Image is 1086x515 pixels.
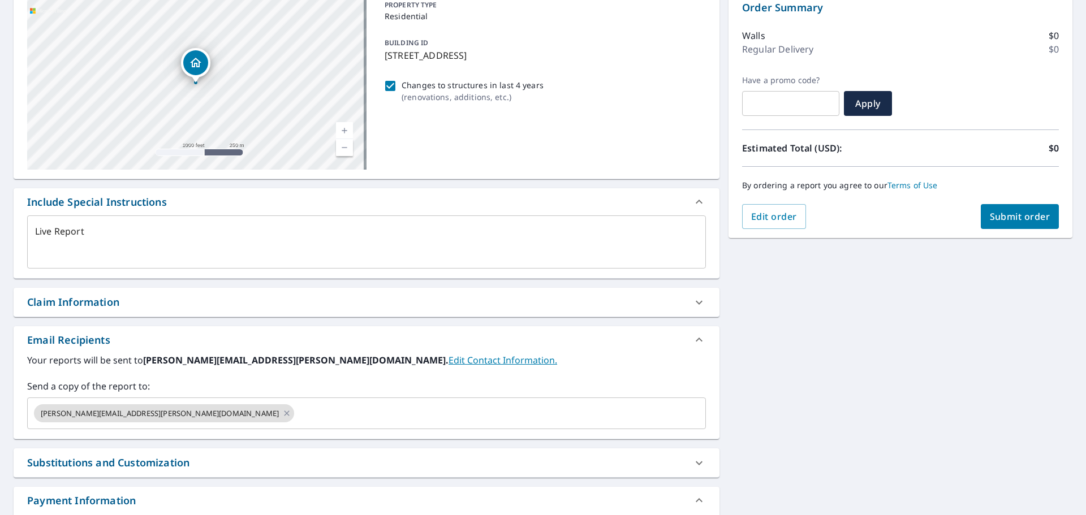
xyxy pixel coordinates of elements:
label: Your reports will be sent to [27,353,706,367]
span: Edit order [751,210,797,223]
a: Terms of Use [887,180,938,191]
button: Apply [844,91,892,116]
div: Email Recipients [14,326,719,353]
span: Submit order [990,210,1050,223]
button: Submit order [981,204,1059,229]
button: Edit order [742,204,806,229]
div: Email Recipients [27,332,110,348]
span: Apply [853,97,883,110]
div: Payment Information [27,493,136,508]
div: Claim Information [27,295,119,310]
b: [PERSON_NAME][EMAIL_ADDRESS][PERSON_NAME][DOMAIN_NAME]. [143,354,449,366]
a: EditContactInfo [449,354,557,366]
a: Current Level 15, Zoom Out [336,139,353,156]
div: [PERSON_NAME][EMAIL_ADDRESS][PERSON_NAME][DOMAIN_NAME] [34,404,294,422]
a: Current Level 15, Zoom In [336,122,353,139]
p: [STREET_ADDRESS] [385,49,701,62]
label: Have a promo code? [742,75,839,85]
textarea: Live Report [35,226,698,258]
div: Substitutions and Customization [27,455,189,470]
label: Send a copy of the report to: [27,379,706,393]
p: Changes to structures in last 4 years [402,79,544,91]
p: ( renovations, additions, etc. ) [402,91,544,103]
p: Estimated Total (USD): [742,141,900,155]
span: [PERSON_NAME][EMAIL_ADDRESS][PERSON_NAME][DOMAIN_NAME] [34,408,286,419]
div: Payment Information [14,487,719,514]
div: Claim Information [14,288,719,317]
p: $0 [1049,29,1059,42]
p: $0 [1049,42,1059,56]
div: Include Special Instructions [14,188,719,215]
p: By ordering a report you agree to our [742,180,1059,191]
div: Substitutions and Customization [14,448,719,477]
div: Dropped pin, building 1, Residential property, 156 Springfield Ave Staten Island, NY 10314 [181,48,210,83]
p: Walls [742,29,765,42]
p: BUILDING ID [385,38,428,47]
p: $0 [1049,141,1059,155]
p: Regular Delivery [742,42,813,56]
p: Residential [385,10,701,22]
div: Include Special Instructions [27,194,167,210]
